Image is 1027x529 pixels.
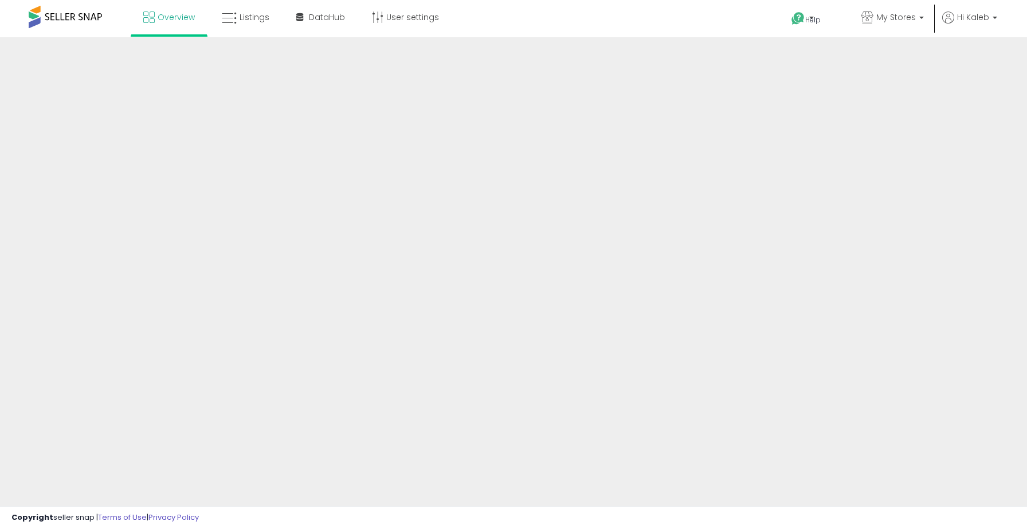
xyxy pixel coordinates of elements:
a: Help [782,3,843,37]
a: Terms of Use [98,512,147,523]
span: Listings [240,11,269,23]
strong: Copyright [11,512,53,523]
a: Privacy Policy [148,512,199,523]
div: seller snap | | [11,512,199,523]
span: DataHub [309,11,345,23]
a: Hi Kaleb [942,11,997,37]
i: Get Help [791,11,805,26]
span: Help [805,15,821,25]
span: Overview [158,11,195,23]
span: Hi Kaleb [957,11,989,23]
span: My Stores [876,11,916,23]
